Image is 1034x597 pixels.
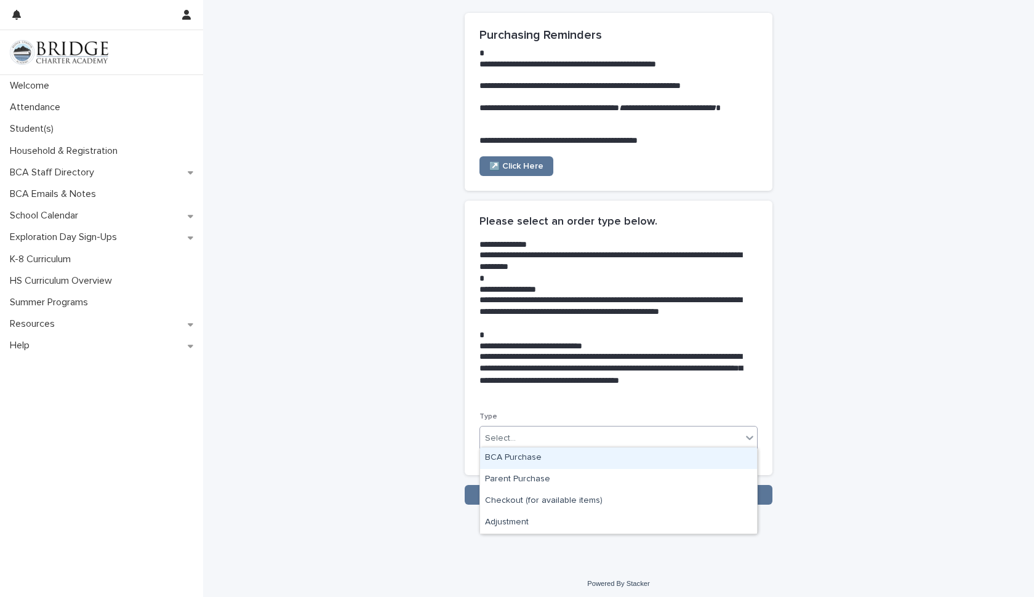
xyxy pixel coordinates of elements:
a: ↗️ Click Here [479,156,553,176]
p: BCA Emails & Notes [5,188,106,200]
p: Resources [5,318,65,330]
p: Summer Programs [5,297,98,308]
div: Adjustment [480,512,757,534]
div: Parent Purchase [480,469,757,491]
p: Help [5,340,39,351]
div: Select... [485,432,516,445]
h2: Please select an order type below. [479,215,657,229]
p: Attendance [5,102,70,113]
p: BCA Staff Directory [5,167,104,178]
span: Type [479,413,497,420]
a: Powered By Stacker [587,580,649,587]
div: BCA Purchase [480,447,757,469]
p: K-8 Curriculum [5,254,81,265]
p: Household & Registration [5,145,127,157]
p: Welcome [5,80,59,92]
button: Save [465,485,772,505]
p: School Calendar [5,210,88,222]
p: HS Curriculum Overview [5,275,122,287]
h2: Purchasing Reminders [479,28,758,42]
p: Student(s) [5,123,63,135]
div: Checkout (for available items) [480,491,757,512]
span: ↗️ Click Here [489,162,543,170]
p: Exploration Day Sign-Ups [5,231,127,243]
img: V1C1m3IdTEidaUdm9Hs0 [10,40,108,65]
